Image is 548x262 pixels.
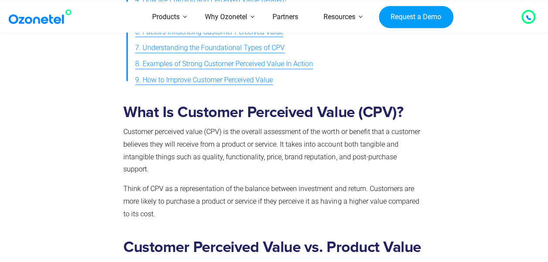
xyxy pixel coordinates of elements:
a: Request a Demo [379,6,453,28]
a: Products [140,2,192,33]
a: Partners [260,2,311,33]
a: Why Ozonetel [192,2,260,33]
span: Customer perceived value (CPV) is the overall assessment of the worth or benefit that a customer ... [123,128,420,173]
a: Resources [311,2,368,33]
strong: Customer Perceived Value vs. Product Value [123,240,421,255]
a: 7. Understanding the Foundational Types of CPV [135,40,285,56]
strong: What Is Customer Perceived Value (CPV)? [123,105,403,120]
span: Think of CPV as a representation of the balance between investment and return. Customers are more... [123,185,419,218]
span: 9. How to Improve Customer Perceived Value [135,74,273,87]
a: 9. How to Improve Customer Perceived Value [135,72,273,88]
span: 8. Examples of Strong Customer Perceived Value In Action [135,58,313,71]
span: 7. Understanding the Foundational Types of CPV [135,42,285,54]
a: 8. Examples of Strong Customer Perceived Value In Action [135,56,313,72]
